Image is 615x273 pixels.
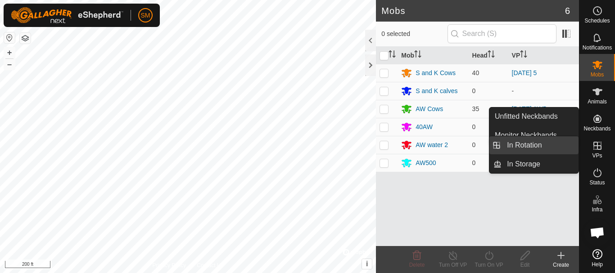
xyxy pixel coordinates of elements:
th: Mob [398,47,468,64]
a: Unfitted Neckbands [489,107,579,125]
div: Create [543,261,579,269]
span: 0 [472,87,476,94]
div: AW500 [416,158,436,168]
span: 0 [472,141,476,148]
div: Open chat [584,219,611,246]
span: Neckbands [583,126,610,131]
a: [DATE] 5 [512,69,537,76]
div: Turn Off VP [435,261,471,269]
span: Help [592,262,603,267]
span: 6 [565,4,570,18]
div: S and K calves [416,86,457,96]
p-sorticon: Activate to sort [488,52,495,59]
div: S and K Cows [416,68,456,78]
li: In Storage [489,155,579,173]
a: Contact Us [197,261,223,269]
span: VPs [592,153,602,158]
span: Notifications [583,45,612,50]
span: 35 [472,105,479,112]
p-sorticon: Activate to sort [389,52,396,59]
span: Mobs [591,72,604,77]
li: In Rotation [489,136,579,154]
th: Head [469,47,508,64]
a: Monitor Neckbands [489,126,579,144]
span: 0 [472,159,476,166]
a: Privacy Policy [153,261,186,269]
span: 0 [472,123,476,130]
a: [DATE] AW5 [512,105,547,112]
h2: Mobs [381,5,565,16]
button: – [4,59,15,70]
a: Help [579,246,615,271]
p-sorticon: Activate to sort [414,52,421,59]
span: SM [141,11,150,20]
a: In Storage [502,155,579,173]
span: Unfitted Neckbands [495,111,558,122]
span: In Storage [507,159,540,170]
img: Gallagher Logo [11,7,123,23]
th: VP [508,47,579,64]
span: i [366,260,368,268]
button: Map Layers [20,33,31,44]
div: AW Cows [416,104,443,114]
span: Monitor Neckbands [495,130,557,141]
div: Turn On VP [471,261,507,269]
button: + [4,47,15,58]
span: Schedules [584,18,610,23]
span: Infra [592,207,602,212]
td: - [508,82,579,100]
div: AW water 2 [416,140,448,150]
p-sorticon: Activate to sort [520,52,527,59]
span: In Rotation [507,140,542,151]
a: In Rotation [502,136,579,154]
span: 40 [472,69,479,76]
input: Search (S) [448,24,556,43]
span: 0 selected [381,29,447,39]
button: i [362,259,372,269]
div: Edit [507,261,543,269]
span: Animals [588,99,607,104]
span: Delete [409,262,425,268]
span: Status [589,180,605,185]
button: Reset Map [4,32,15,43]
div: 40AW [416,122,433,132]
